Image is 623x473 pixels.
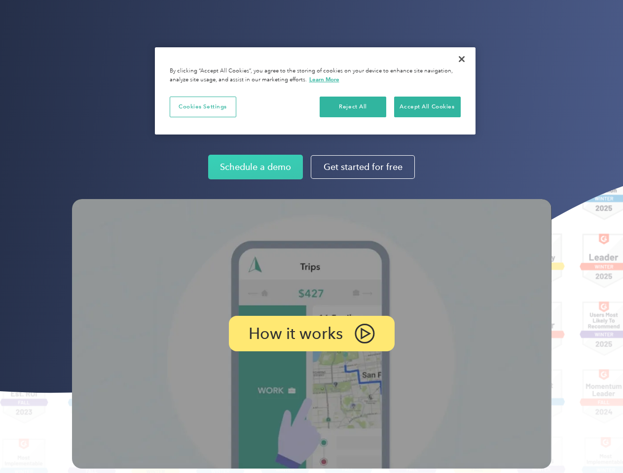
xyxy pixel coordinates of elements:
[155,47,476,135] div: Cookie banner
[73,59,122,79] input: Submit
[394,97,461,117] button: Accept All Cookies
[320,97,386,117] button: Reject All
[451,48,473,70] button: Close
[170,67,461,84] div: By clicking “Accept All Cookies”, you agree to the storing of cookies on your device to enhance s...
[170,97,236,117] button: Cookies Settings
[249,328,343,339] p: How it works
[208,155,303,179] a: Schedule a demo
[155,47,476,135] div: Privacy
[311,155,415,179] a: Get started for free
[309,76,339,83] a: More information about your privacy, opens in a new tab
